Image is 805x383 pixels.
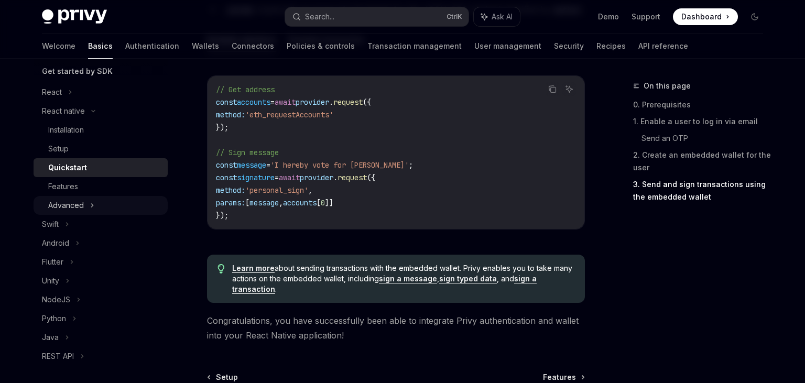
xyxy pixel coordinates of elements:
[367,34,462,59] a: Transaction management
[363,97,371,107] span: ({
[279,173,300,182] span: await
[42,34,75,59] a: Welcome
[270,160,409,170] span: 'I hereby vote for [PERSON_NAME]'
[216,211,229,220] span: });
[245,198,249,207] span: [
[673,8,738,25] a: Dashboard
[42,350,74,363] div: REST API
[287,34,355,59] a: Policies & controls
[681,12,722,22] span: Dashboard
[34,139,168,158] a: Setup
[283,198,317,207] span: accounts
[638,34,688,59] a: API reference
[48,161,87,174] div: Quickstart
[48,199,84,212] div: Advanced
[42,256,63,268] div: Flutter
[125,34,179,59] a: Authentication
[42,275,59,287] div: Unity
[492,12,513,22] span: Ask AI
[308,185,312,195] span: ,
[245,185,308,195] span: 'personal_sign'
[245,110,333,119] span: 'eth_requestAccounts'
[296,97,329,107] span: provider
[42,105,85,117] div: React native
[216,148,279,157] span: // Sign message
[42,9,107,24] img: dark logo
[48,180,78,193] div: Features
[216,160,237,170] span: const
[42,237,69,249] div: Android
[42,293,70,306] div: NodeJS
[447,13,462,21] span: Ctrl K
[275,173,279,182] span: =
[285,7,469,26] button: Search...CtrlK
[216,85,275,94] span: // Get address
[216,198,245,207] span: params:
[474,7,520,26] button: Ask AI
[644,80,691,92] span: On this page
[596,34,626,59] a: Recipes
[42,331,59,344] div: Java
[746,8,763,25] button: Toggle dark mode
[249,198,279,207] span: message
[329,97,333,107] span: .
[34,177,168,196] a: Features
[48,124,84,136] div: Installation
[232,264,275,273] a: Learn more
[275,97,296,107] span: await
[367,173,375,182] span: ({
[266,160,270,170] span: =
[232,34,274,59] a: Connectors
[279,198,283,207] span: ,
[305,10,334,23] div: Search...
[216,173,237,182] span: const
[216,110,245,119] span: method:
[88,34,113,59] a: Basics
[216,185,245,195] span: method:
[333,97,363,107] span: request
[439,274,497,283] a: sign typed data
[48,143,69,155] div: Setup
[546,82,559,96] button: Copy the contents from the code block
[237,173,275,182] span: signature
[270,97,275,107] span: =
[633,147,771,176] a: 2. Create an embedded wallet for the user
[325,198,333,207] span: ]]
[633,176,771,205] a: 3. Send and sign transactions using the embedded wallet
[543,372,576,382] span: Features
[42,86,62,99] div: React
[216,97,237,107] span: const
[300,173,333,182] span: provider
[42,218,59,231] div: Swift
[232,263,574,294] span: about sending transactions with the embedded wallet. Privy enables you to take many actions on th...
[192,34,219,59] a: Wallets
[333,173,338,182] span: .
[216,372,238,382] span: Setup
[237,97,270,107] span: accounts
[42,312,66,325] div: Python
[543,372,584,382] a: Features
[598,12,619,22] a: Demo
[633,113,771,130] a: 1. Enable a user to log in via email
[409,160,413,170] span: ;
[338,173,367,182] span: request
[237,160,266,170] span: message
[379,274,437,283] a: sign a message
[562,82,576,96] button: Ask AI
[474,34,541,59] a: User management
[34,158,168,177] a: Quickstart
[208,372,238,382] a: Setup
[641,130,771,147] a: Send an OTP
[554,34,584,59] a: Security
[216,123,229,132] span: });
[207,313,585,343] span: Congratulations, you have successfully been able to integrate Privy authentication and wallet int...
[321,198,325,207] span: 0
[217,264,225,273] svg: Tip
[633,96,771,113] a: 0. Prerequisites
[632,12,660,22] a: Support
[317,198,321,207] span: [
[34,121,168,139] a: Installation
